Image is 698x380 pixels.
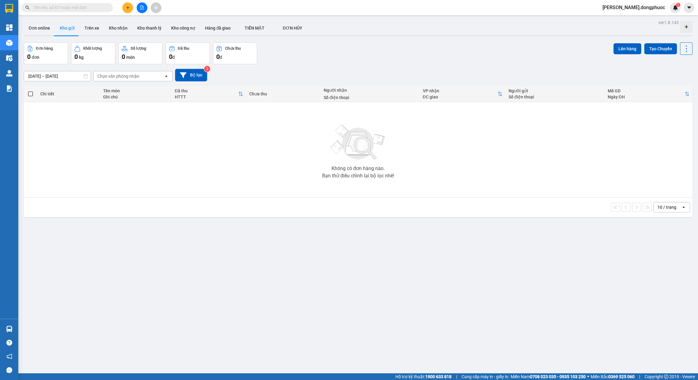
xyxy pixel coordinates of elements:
[71,42,115,64] button: Khối lượng0kg
[34,4,106,11] input: Tìm tên, số ĐT hoặc mã đơn
[175,94,238,99] div: HTTT
[103,88,169,93] div: Tên món
[608,94,685,99] div: Ngày ĐH
[420,86,506,102] th: Toggle SortBy
[332,166,385,171] div: Không có đơn hàng nào.
[140,5,144,10] span: file-add
[36,46,53,51] div: Đơn hàng
[216,53,220,60] span: 0
[686,5,692,10] span: caret-down
[6,340,12,346] span: question-circle
[79,55,84,60] span: kg
[80,21,104,35] button: Trên xe
[322,173,394,178] div: Bạn thử điều chỉnh lại bộ lọc nhé!
[25,5,30,10] span: search
[5,4,13,13] img: logo-vxr
[175,69,207,81] button: Bộ lọc
[220,55,222,60] span: đ
[169,53,172,60] span: 0
[178,46,189,51] div: Đã thu
[657,204,676,210] div: 10 / trang
[324,95,417,100] div: Số điện thoại
[639,373,640,380] span: |
[423,88,498,93] div: VP nhận
[104,21,132,35] button: Kho nhận
[6,24,13,31] img: dashboard-icon
[172,55,175,60] span: đ
[204,66,210,72] sup: 2
[6,55,13,61] img: warehouse-icon
[126,55,135,60] span: món
[509,94,602,99] div: Số điện thoại
[166,42,210,64] button: Đã thu0đ
[225,46,241,51] div: Chưa thu
[24,71,91,81] input: Select a date range.
[126,5,130,10] span: plus
[97,73,139,79] div: Chọn văn phòng nhận
[6,367,12,373] span: message
[328,121,389,164] img: svg+xml;base64,PHN2ZyBjbGFzcz0ibGlzdC1wbHVnX19zdmciIHhtbG5zPSJodHRwOi8vd3d3LnczLm9yZy8yMDAwL3N2Zy...
[6,85,13,92] img: solution-icon
[122,2,133,13] button: plus
[530,374,586,379] strong: 0708 023 035 - 0935 103 250
[664,375,668,379] span: copyright
[608,88,685,93] div: Mã GD
[598,4,670,11] span: [PERSON_NAME].dongphuoc
[132,21,166,35] button: Kho thanh lý
[456,373,457,380] span: |
[6,70,13,76] img: warehouse-icon
[680,21,693,33] div: Tạo kho hàng mới
[32,55,39,60] span: đơn
[644,43,677,54] button: Tạo Chuyến
[6,353,12,359] span: notification
[395,373,452,380] span: Hỗ trợ kỹ thuật:
[681,205,686,210] svg: open
[24,21,55,35] button: Đơn online
[40,91,97,96] div: Chi tiết
[423,94,498,99] div: ĐC giao
[175,88,238,93] div: Đã thu
[137,2,147,13] button: file-add
[103,94,169,99] div: Ghi chú
[509,88,602,93] div: Người gửi
[74,53,78,60] span: 0
[172,86,246,102] th: Toggle SortBy
[511,373,586,380] span: Miền Nam
[213,42,257,64] button: Chưa thu0đ
[6,326,13,332] img: warehouse-icon
[27,53,31,60] span: 0
[658,19,679,26] div: ver 1.8.143
[6,40,13,46] img: warehouse-icon
[83,46,102,51] div: Khối lượng
[613,43,641,54] button: Lên hàng
[673,5,678,10] img: icon-new-feature
[245,26,264,30] span: TIỀN MẶT
[131,46,146,51] div: Số lượng
[605,86,693,102] th: Toggle SortBy
[55,21,80,35] button: Kho gửi
[166,21,200,35] button: Kho công nợ
[164,74,169,79] svg: open
[324,88,417,93] div: Người nhận
[249,91,318,96] div: Chưa thu
[608,374,635,379] strong: 0369 525 060
[122,53,125,60] span: 0
[591,373,635,380] span: Miền Bắc
[283,26,302,30] span: ĐƠN HỦY
[425,374,452,379] strong: 1900 633 818
[154,5,158,10] span: aim
[676,3,680,7] sup: 1
[684,2,694,13] button: caret-down
[462,373,509,380] span: Cung cấp máy in - giấy in:
[24,42,68,64] button: Đơn hàng0đơn
[677,3,679,7] span: 1
[200,21,236,35] button: Hàng đã giao
[151,2,161,13] button: aim
[118,42,163,64] button: Số lượng0món
[587,375,589,378] span: ⚪️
